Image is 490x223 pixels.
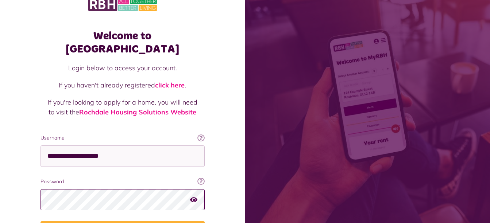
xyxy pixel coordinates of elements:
p: If you haven't already registered . [48,80,197,90]
label: Password [40,178,205,185]
h1: Welcome to [GEOGRAPHIC_DATA] [40,30,205,56]
p: Login below to access your account. [48,63,197,73]
a: click here [155,81,185,89]
a: Rochdale Housing Solutions Website [79,108,196,116]
p: If you're looking to apply for a home, you will need to visit the [48,97,197,117]
label: Username [40,134,205,142]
